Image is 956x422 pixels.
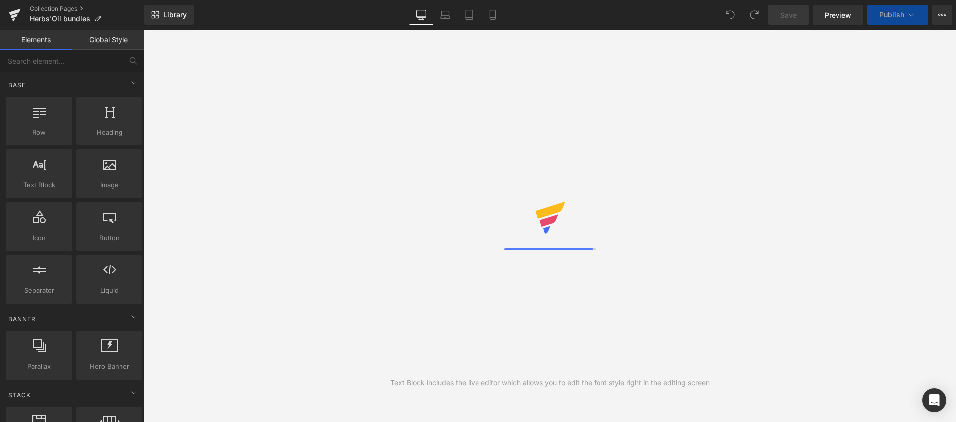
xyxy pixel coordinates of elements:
span: Separator [9,285,69,296]
div: Text Block includes the live editor which allows you to edit the font style right in the editing ... [390,377,710,388]
a: Mobile [481,5,505,25]
a: Global Style [72,30,144,50]
span: Text Block [9,180,69,190]
span: Button [79,233,139,243]
span: Image [79,180,139,190]
span: Publish [879,11,904,19]
span: Icon [9,233,69,243]
a: Desktop [409,5,433,25]
a: Laptop [433,5,457,25]
span: Hero Banner [79,361,139,372]
span: Parallax [9,361,69,372]
span: Heading [79,127,139,138]
a: Preview [813,5,863,25]
span: Herbs'Oil bundles [30,15,90,23]
button: Publish [867,5,928,25]
button: Redo [744,5,764,25]
span: Library [163,10,187,19]
div: Open Intercom Messenger [922,388,946,412]
a: Tablet [457,5,481,25]
span: Stack [7,390,32,400]
span: Preview [825,10,851,20]
button: Undo [720,5,740,25]
a: Collection Pages [30,5,144,13]
a: New Library [144,5,194,25]
span: Liquid [79,285,139,296]
span: Save [780,10,797,20]
button: More [932,5,952,25]
span: Base [7,80,27,90]
span: Row [9,127,69,138]
span: Banner [7,314,37,324]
